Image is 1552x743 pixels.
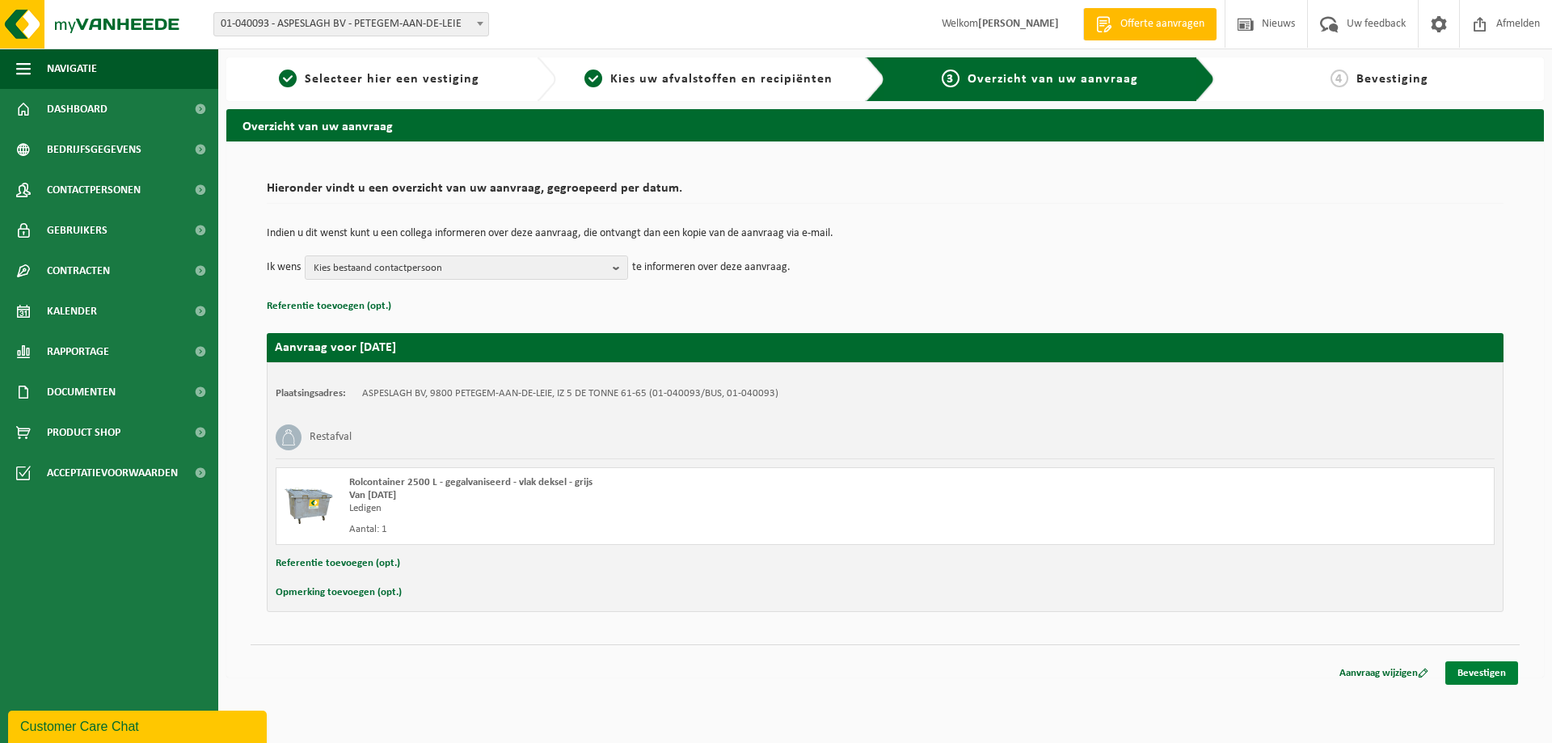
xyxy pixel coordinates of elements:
[305,73,479,86] span: Selecteer hier een vestiging
[214,13,488,36] span: 01-040093 - ASPESLAGH BV - PETEGEM-AAN-DE-LEIE
[276,582,402,603] button: Opmerking toevoegen (opt.)
[276,388,346,399] strong: Plaatsingsadres:
[8,707,270,743] iframe: chat widget
[47,453,178,493] span: Acceptatievoorwaarden
[942,70,959,87] span: 3
[234,70,524,89] a: 1Selecteer hier een vestiging
[267,296,391,317] button: Referentie toevoegen (opt.)
[47,331,109,372] span: Rapportage
[47,89,108,129] span: Dashboard
[1327,661,1440,685] a: Aanvraag wijzigen
[1116,16,1208,32] span: Offerte aanvragen
[349,490,396,500] strong: Van [DATE]
[1445,661,1518,685] a: Bevestigen
[349,523,950,536] div: Aantal: 1
[213,12,489,36] span: 01-040093 - ASPESLAGH BV - PETEGEM-AAN-DE-LEIE
[349,502,950,515] div: Ledigen
[349,477,593,488] span: Rolcontainer 2500 L - gegalvaniseerd - vlak deksel - grijs
[279,70,297,87] span: 1
[610,73,833,86] span: Kies uw afvalstoffen en recipiënten
[362,387,778,400] td: ASPESLAGH BV, 9800 PETEGEM-AAN-DE-LEIE, IZ 5 DE TONNE 61-65 (01-040093/BUS, 01-040093)
[314,256,606,281] span: Kies bestaand contactpersoon
[968,73,1138,86] span: Overzicht van uw aanvraag
[584,70,602,87] span: 2
[310,424,352,450] h3: Restafval
[47,412,120,453] span: Product Shop
[276,553,400,574] button: Referentie toevoegen (opt.)
[47,372,116,412] span: Documenten
[47,129,141,170] span: Bedrijfsgegevens
[226,109,1544,141] h2: Overzicht van uw aanvraag
[47,210,108,251] span: Gebruikers
[1331,70,1348,87] span: 4
[978,18,1059,30] strong: [PERSON_NAME]
[267,255,301,280] p: Ik wens
[305,255,628,280] button: Kies bestaand contactpersoon
[267,228,1503,239] p: Indien u dit wenst kunt u een collega informeren over deze aanvraag, die ontvangt dan een kopie v...
[1356,73,1428,86] span: Bevestiging
[47,291,97,331] span: Kalender
[564,70,854,89] a: 2Kies uw afvalstoffen en recipiënten
[1083,8,1217,40] a: Offerte aanvragen
[267,182,1503,204] h2: Hieronder vindt u een overzicht van uw aanvraag, gegroepeerd per datum.
[47,49,97,89] span: Navigatie
[47,251,110,291] span: Contracten
[285,476,333,525] img: WB-2500-GAL-GY-01.png
[275,341,396,354] strong: Aanvraag voor [DATE]
[47,170,141,210] span: Contactpersonen
[632,255,791,280] p: te informeren over deze aanvraag.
